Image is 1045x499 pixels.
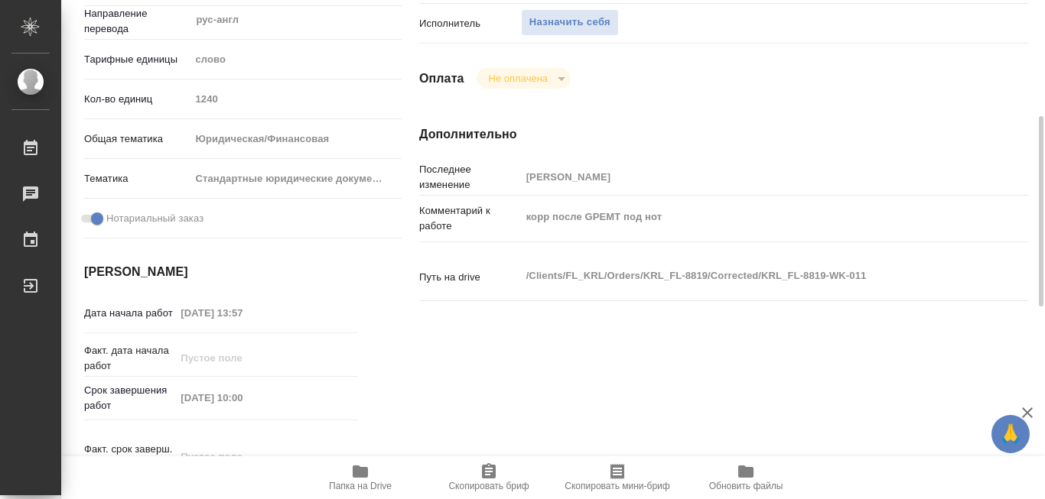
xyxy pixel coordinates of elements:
[553,456,682,499] button: Скопировать мини-бриф
[84,442,175,472] p: Факт. срок заверш. работ
[84,6,190,37] p: Направление перевода
[175,387,309,409] input: Пустое поле
[521,263,978,289] textarea: /Clients/FL_KRL/Orders/KRL_FL-8819/Corrected/KRL_FL-8819-WK-011
[175,302,309,324] input: Пустое поле
[84,131,190,147] p: Общая тематика
[565,481,669,491] span: Скопировать мини-бриф
[84,383,175,413] p: Срок завершения работ
[419,16,521,31] p: Исполнитель
[419,125,1028,144] h4: Дополнительно
[84,52,190,67] p: Тарифные единицы
[84,306,175,321] p: Дата начала работ
[521,166,978,188] input: Пустое поле
[84,343,175,374] p: Факт. дата начала работ
[419,162,521,193] p: Последнее изменение
[425,456,553,499] button: Скопировать бриф
[419,70,464,88] h4: Оплата
[175,446,309,468] input: Пустое поле
[419,270,521,285] p: Путь на drive
[998,418,1024,450] span: 🙏
[84,171,190,186] p: Тематика
[106,211,203,226] span: Нотариальный заказ
[190,47,402,73] div: слово
[175,347,309,369] input: Пустое поле
[682,456,810,499] button: Обновить файлы
[190,88,402,110] input: Пустое поле
[190,166,402,192] div: Стандартные юридические документы, договоры, уставы
[477,68,571,89] div: Не оплачена
[190,126,402,152] div: Юридическая/Финансовая
[529,14,610,31] span: Назначить себя
[84,92,190,107] p: Кол-во единиц
[329,481,392,491] span: Папка на Drive
[484,72,552,85] button: Не оплачена
[991,415,1030,453] button: 🙏
[84,263,358,281] h4: [PERSON_NAME]
[521,204,978,230] textarea: корр после GPEMT под нот
[448,481,529,491] span: Скопировать бриф
[521,9,619,36] button: Назначить себя
[709,481,783,491] span: Обновить файлы
[296,456,425,499] button: Папка на Drive
[419,203,521,234] p: Комментарий к работе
